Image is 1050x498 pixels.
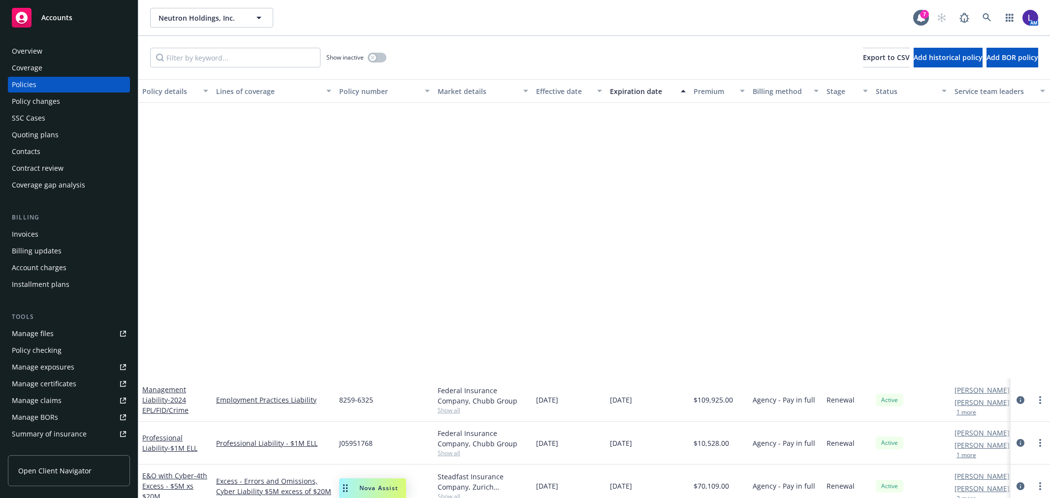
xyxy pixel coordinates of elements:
[749,79,823,103] button: Billing method
[8,213,130,222] div: Billing
[863,53,910,62] span: Export to CSV
[8,342,130,358] a: Policy checking
[955,471,1010,481] a: [PERSON_NAME]
[8,409,130,425] a: Manage BORs
[956,452,976,458] button: 1 more
[977,8,997,28] a: Search
[8,359,130,375] a: Manage exposures
[8,277,130,292] a: Installment plans
[12,243,62,259] div: Billing updates
[1034,480,1046,492] a: more
[138,79,212,103] button: Policy details
[12,110,45,126] div: SSC Cases
[8,127,130,143] a: Quoting plans
[434,79,532,103] button: Market details
[8,93,130,109] a: Policy changes
[339,395,373,405] span: 8259-6325
[8,326,130,342] a: Manage files
[955,86,1034,96] div: Service team leaders
[8,43,130,59] a: Overview
[1022,10,1038,26] img: photo
[536,481,558,491] span: [DATE]
[1034,437,1046,449] a: more
[863,48,910,67] button: Export to CSV
[986,48,1038,67] button: Add BOR policy
[536,86,591,96] div: Effective date
[694,481,729,491] span: $70,109.00
[216,438,331,448] a: Professional Liability - $1M ELL
[339,438,373,448] span: J05951768
[438,86,517,96] div: Market details
[18,466,92,476] span: Open Client Navigator
[12,93,60,109] div: Policy changes
[12,60,42,76] div: Coverage
[12,43,42,59] div: Overview
[142,433,197,453] a: Professional Liability
[12,342,62,358] div: Policy checking
[212,79,335,103] button: Lines of coverage
[8,77,130,93] a: Policies
[12,409,58,425] div: Manage BORs
[12,426,87,442] div: Summary of insurance
[955,483,1010,494] a: [PERSON_NAME]
[872,79,951,103] button: Status
[753,86,808,96] div: Billing method
[339,478,351,498] div: Drag to move
[876,86,936,96] div: Status
[932,8,952,28] a: Start snowing
[532,79,606,103] button: Effective date
[438,449,528,457] span: Show all
[610,86,675,96] div: Expiration date
[827,481,855,491] span: Renewal
[438,428,528,449] div: Federal Insurance Company, Chubb Group
[955,8,974,28] a: Report a Bug
[610,438,632,448] span: [DATE]
[12,393,62,408] div: Manage claims
[955,397,1010,407] a: [PERSON_NAME]
[753,481,815,491] span: Agency - Pay in full
[438,406,528,414] span: Show all
[1000,8,1019,28] a: Switch app
[438,385,528,406] div: Federal Insurance Company, Chubb Group
[8,260,130,276] a: Account charges
[8,243,130,259] a: Billing updates
[8,312,130,322] div: Tools
[438,471,528,492] div: Steadfast Insurance Company, Zurich Insurance Group
[8,177,130,193] a: Coverage gap analysis
[955,440,1010,450] a: [PERSON_NAME]
[753,395,815,405] span: Agency - Pay in full
[8,426,130,442] a: Summary of insurance
[8,160,130,176] a: Contract review
[8,376,130,392] a: Manage certificates
[956,409,976,415] button: 1 more
[610,395,632,405] span: [DATE]
[168,443,197,453] span: - $1M ELL
[823,79,872,103] button: Stage
[142,86,197,96] div: Policy details
[8,4,130,31] a: Accounts
[12,160,64,176] div: Contract review
[694,86,734,96] div: Premium
[1015,394,1026,406] a: circleInformation
[159,13,244,23] span: Neutron Holdings, Inc.
[150,8,273,28] button: Neutron Holdings, Inc.
[8,144,130,159] a: Contacts
[359,484,398,492] span: Nova Assist
[8,226,130,242] a: Invoices
[12,144,40,159] div: Contacts
[326,53,364,62] span: Show inactive
[880,396,899,405] span: Active
[694,438,729,448] span: $10,528.00
[12,277,69,292] div: Installment plans
[339,478,406,498] button: Nova Assist
[827,438,855,448] span: Renewal
[536,395,558,405] span: [DATE]
[880,482,899,491] span: Active
[12,326,54,342] div: Manage files
[8,60,130,76] a: Coverage
[955,428,1010,438] a: [PERSON_NAME]
[986,53,1038,62] span: Add BOR policy
[914,53,983,62] span: Add historical policy
[955,385,1010,395] a: [PERSON_NAME]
